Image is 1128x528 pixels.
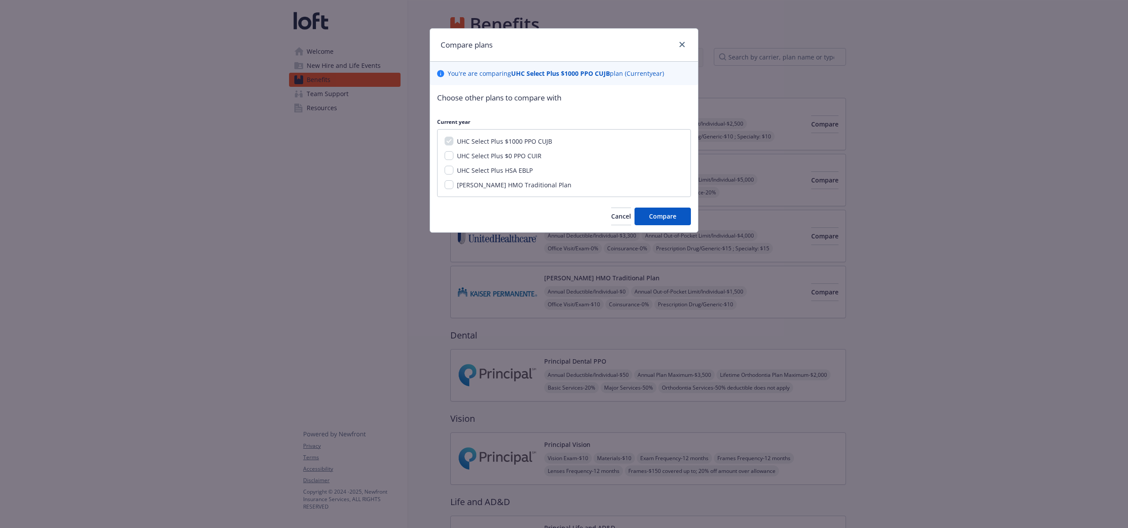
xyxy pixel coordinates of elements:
[448,69,664,78] p: You ' re are comparing plan ( Current year)
[649,212,676,220] span: Compare
[511,69,610,78] b: UHC Select Plus $1000 PPO CUJB
[457,137,552,145] span: UHC Select Plus $1000 PPO CUJB
[457,152,542,160] span: UHC Select Plus $0 PPO CUIR
[457,166,533,175] span: UHC Select Plus HSA EBLP
[441,39,493,51] h1: Compare plans
[437,92,691,104] p: Choose other plans to compare with
[437,118,691,126] p: Current year
[634,208,691,225] button: Compare
[677,39,687,50] a: close
[611,208,631,225] button: Cancel
[611,212,631,220] span: Cancel
[457,181,571,189] span: [PERSON_NAME] HMO Traditional Plan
